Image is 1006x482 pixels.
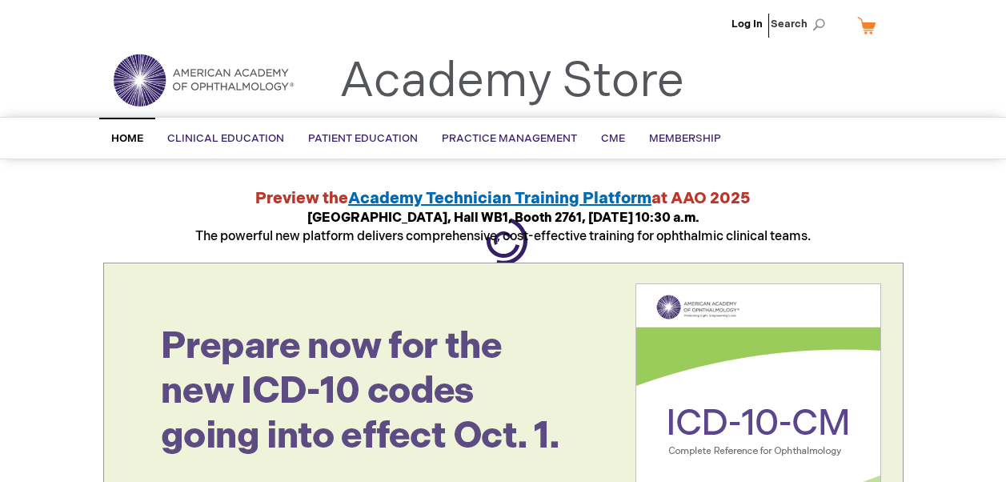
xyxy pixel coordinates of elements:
strong: Preview the at AAO 2025 [255,189,751,208]
span: Practice Management [442,132,577,145]
span: Patient Education [308,132,418,145]
span: Clinical Education [167,132,284,145]
span: The powerful new platform delivers comprehensive, cost-effective training for ophthalmic clinical... [195,211,811,244]
span: Home [111,132,143,145]
a: Log In [731,18,763,30]
span: Membership [649,132,721,145]
a: Academy Technician Training Platform [348,189,651,208]
a: Academy Store [339,53,684,110]
strong: [GEOGRAPHIC_DATA], Hall WB1, Booth 2761, [DATE] 10:30 a.m. [307,211,699,226]
span: CME [601,132,625,145]
span: Search [771,8,832,40]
